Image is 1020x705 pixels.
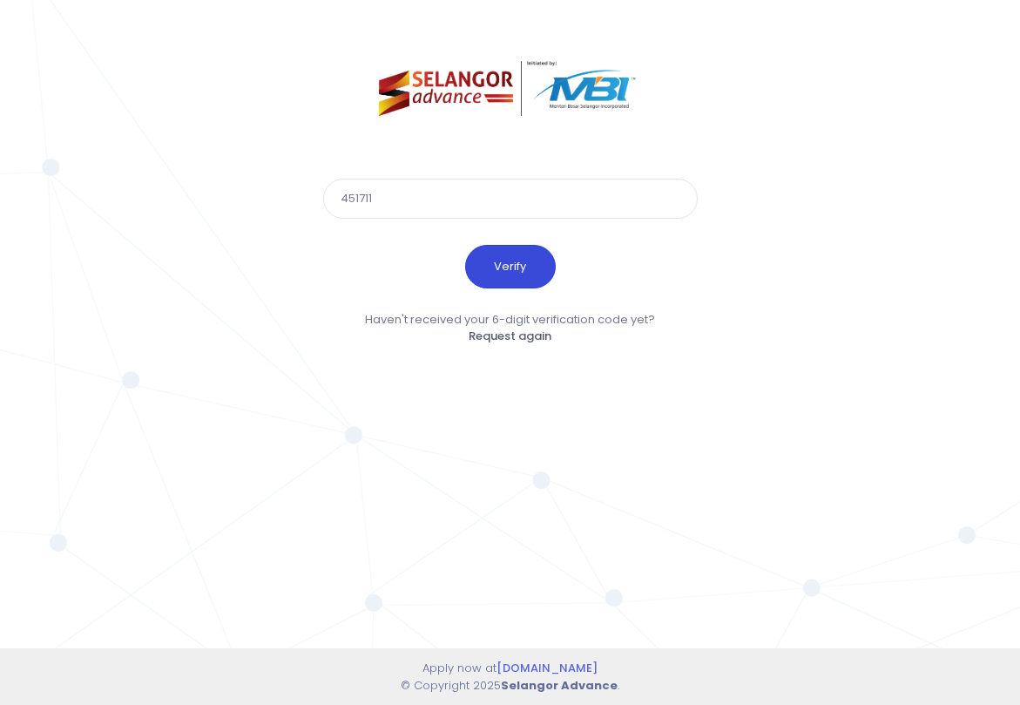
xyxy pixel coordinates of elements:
a: [DOMAIN_NAME] [496,660,598,676]
button: Verify [465,245,556,288]
img: selangor-advance.png [379,61,641,116]
input: 6 Digits Verification Code [323,179,698,219]
span: Haven't received your 6-digit verification code yet? [365,311,655,328]
strong: Selangor Advance [501,677,618,694]
a: Request again [469,328,551,344]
